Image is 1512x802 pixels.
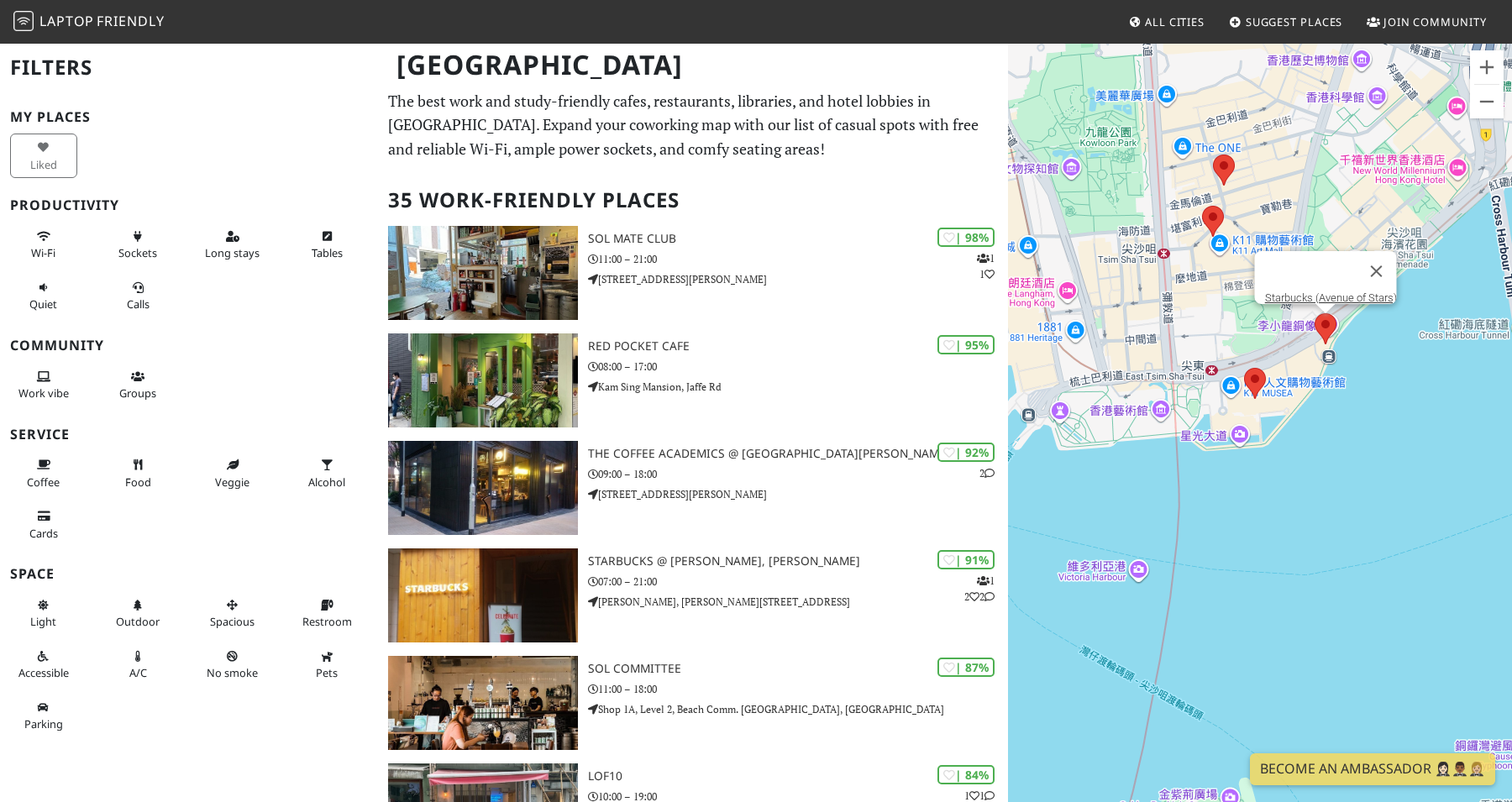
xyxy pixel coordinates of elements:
[10,642,77,687] button: Accessible
[10,591,77,636] button: Light
[10,42,368,93] h2: Filters
[1145,14,1205,29] span: All Cities
[207,665,258,680] span: Smoke free
[10,223,77,267] button: Wi-Fi
[378,548,1008,642] a: Starbucks @ Wan Chai, Hennessy Rd | 91% 122 Starbucks @ [PERSON_NAME], [PERSON_NAME] 07:00 – 21:0...
[199,642,266,687] button: No smoke
[105,591,172,636] button: Outdoor
[588,466,1008,482] p: 09:00 – 18:00
[588,339,1008,354] h3: Red Pocket Cafe
[588,594,1008,610] p: [PERSON_NAME], [PERSON_NAME][STREET_ADDRESS]
[588,662,1008,676] h3: SOL Committee
[10,694,77,738] button: Parking
[10,338,368,354] h3: Community
[388,441,578,535] img: The Coffee Academics @ Sai Yuen Lane
[39,12,94,30] span: Laptop
[1383,14,1487,29] span: Join Community
[31,245,55,260] span: Stable Wi-Fi
[588,769,1008,784] h3: Lof10
[302,614,352,629] span: Restroom
[97,12,164,30] span: Friendly
[13,8,165,37] a: LaptopFriendly LaptopFriendly
[199,451,266,495] button: Veggie
[1470,85,1504,118] button: 縮小
[388,89,998,161] p: The best work and study-friendly cafes, restaurants, libraries, and hotel lobbies in [GEOGRAPHIC_...
[588,681,1008,697] p: 11:00 – 18:00
[378,656,1008,750] a: SOL Committee | 87% SOL Committee 11:00 – 18:00 Shop 1A, Level 2, Beach Comm. [GEOGRAPHIC_DATA], ...
[10,109,368,125] h3: My Places
[1222,7,1350,37] a: Suggest Places
[119,385,156,401] span: Group tables
[388,333,578,427] img: Red Pocket Cafe
[1265,291,1397,304] a: Starbucks (Avenue of Stars)
[127,296,150,312] span: Video/audio calls
[118,245,157,260] span: Power sockets
[308,474,345,490] span: Alcohol
[1470,50,1504,84] button: 放大
[10,363,77,407] button: Work vibe
[588,701,1008,717] p: Shop 1A, Level 2, Beach Comm. [GEOGRAPHIC_DATA], [GEOGRAPHIC_DATA]
[18,385,69,401] span: People working
[105,223,172,267] button: Sockets
[1360,7,1494,37] a: Join Community
[18,665,69,680] span: Accessible
[388,548,578,642] img: Starbucks @ Wan Chai, Hennessy Rd
[10,274,77,318] button: Quiet
[383,42,1005,88] h1: [GEOGRAPHIC_DATA]
[937,658,995,677] div: | 87%
[1250,753,1495,785] a: Become an Ambassador 🤵🏻‍♀️🤵🏾‍♂️🤵🏼‍♀️
[388,226,578,320] img: SOL Mate Club
[312,245,343,260] span: Work-friendly tables
[27,474,60,490] span: Coffee
[294,642,361,687] button: Pets
[294,223,361,267] button: Tables
[199,223,266,267] button: Long stays
[105,363,172,407] button: Groups
[294,451,361,495] button: Alcohol
[1357,251,1397,291] button: 關閉
[116,614,160,629] span: Outdoor area
[378,441,1008,535] a: The Coffee Academics @ Sai Yuen Lane | 92% 2 The Coffee Academics @ [GEOGRAPHIC_DATA][PERSON_NAME...
[1246,14,1343,29] span: Suggest Places
[24,716,63,731] span: Parking
[977,250,995,282] p: 1 1
[316,665,338,680] span: Pet friendly
[105,642,172,687] button: A/C
[937,335,995,354] div: | 95%
[105,451,172,495] button: Food
[378,333,1008,427] a: Red Pocket Cafe | 95% Red Pocket Cafe 08:00 – 17:00 Kam Sing Mansion, Jaffe Rd
[937,228,995,247] div: | 98%
[388,656,578,750] img: SOL Committee
[215,474,249,490] span: Veggie
[210,614,255,629] span: Spacious
[199,591,266,636] button: Spacious
[129,665,147,680] span: Air conditioned
[29,526,58,541] span: Credit cards
[588,447,1008,461] h3: The Coffee Academics @ [GEOGRAPHIC_DATA][PERSON_NAME]
[105,274,172,318] button: Calls
[588,232,1008,246] h3: SOL Mate Club
[10,502,77,547] button: Cards
[125,474,151,490] span: Food
[979,465,995,481] p: 2
[10,566,368,582] h3: Space
[937,443,995,462] div: | 92%
[588,359,1008,375] p: 08:00 – 17:00
[388,175,998,226] h2: 35 Work-Friendly Places
[588,271,1008,287] p: [STREET_ADDRESS][PERSON_NAME]
[10,427,368,443] h3: Service
[29,296,57,312] span: Quiet
[378,226,1008,320] a: SOL Mate Club | 98% 11 SOL Mate Club 11:00 – 21:00 [STREET_ADDRESS][PERSON_NAME]
[937,765,995,784] div: | 84%
[30,614,56,629] span: Natural light
[588,486,1008,502] p: [STREET_ADDRESS][PERSON_NAME]
[588,574,1008,590] p: 07:00 – 21:00
[10,197,368,213] h3: Productivity
[294,591,361,636] button: Restroom
[13,11,34,31] img: LaptopFriendly
[205,245,260,260] span: Long stays
[588,379,1008,395] p: Kam Sing Mansion, Jaffe Rd
[1121,7,1211,37] a: All Cities
[937,550,995,569] div: | 91%
[588,251,1008,267] p: 11:00 – 21:00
